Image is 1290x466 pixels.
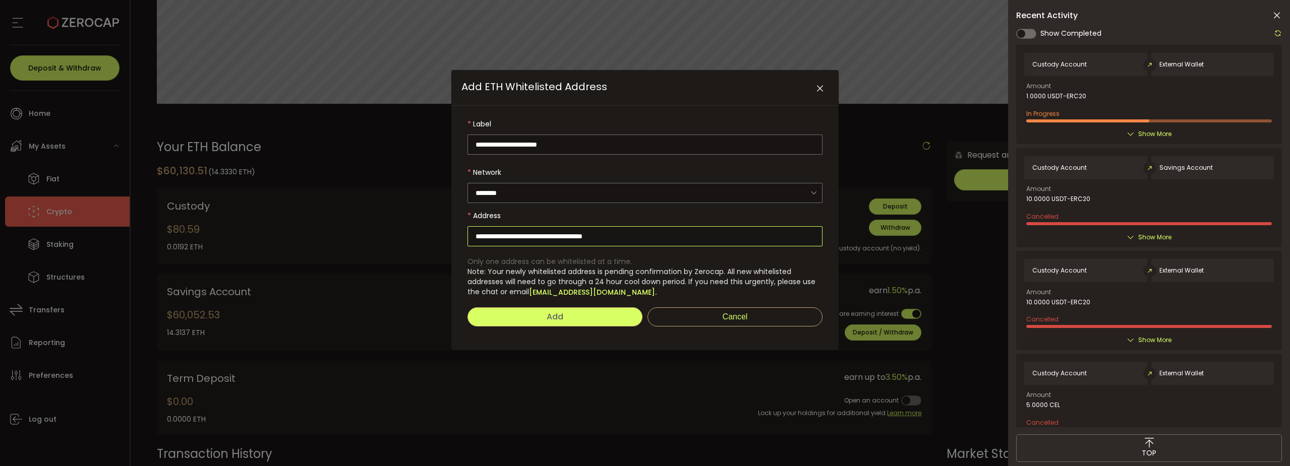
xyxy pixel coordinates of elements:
[467,256,632,267] span: Only one address can be whitelisted at a time.
[1026,93,1086,100] span: 1.0000 USDT-ERC20
[1159,267,1204,274] span: External Wallet
[1026,212,1059,221] span: Cancelled
[1032,61,1087,68] span: Custody Account
[1016,12,1078,20] span: Recent Activity
[1026,315,1059,323] span: Cancelled
[1026,83,1051,89] span: Amount
[1026,109,1060,118] span: In Progress
[1026,289,1051,295] span: Amount
[1138,232,1171,242] span: Show More
[1032,267,1087,274] span: Custody Account
[1040,28,1101,39] span: Show Completed
[811,80,829,98] button: Close
[1026,402,1060,409] span: 5.0000 CEL
[1026,186,1051,192] span: Amount
[451,70,839,350] div: Add ETH Whitelisted Address
[648,307,823,326] button: Cancel
[467,162,823,182] label: Network
[547,311,563,322] span: Add
[1026,418,1059,427] span: Cancelled
[1159,164,1213,171] span: Savings Account
[467,267,815,297] span: Note: Your newly whitelisted address is pending confirmation by Zerocap. All new whitelisted addr...
[461,80,607,94] span: Add ETH Whitelisted Address
[1142,448,1156,458] span: TOP
[467,206,823,226] label: Address
[1159,61,1204,68] span: External Wallet
[467,114,823,134] label: Label
[1240,418,1290,466] iframe: Chat Widget
[467,307,642,326] button: Add
[1159,370,1204,377] span: External Wallet
[1032,164,1087,171] span: Custody Account
[1138,335,1171,345] span: Show More
[1026,299,1090,306] span: 10.0000 USDT-ERC20
[529,287,657,297] a: [EMAIL_ADDRESS][DOMAIN_NAME].
[1138,129,1171,139] span: Show More
[1026,195,1090,203] span: 10.0000 USDT-ERC20
[1032,370,1087,377] span: Custody Account
[1026,392,1051,398] span: Amount
[723,312,748,321] span: Cancel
